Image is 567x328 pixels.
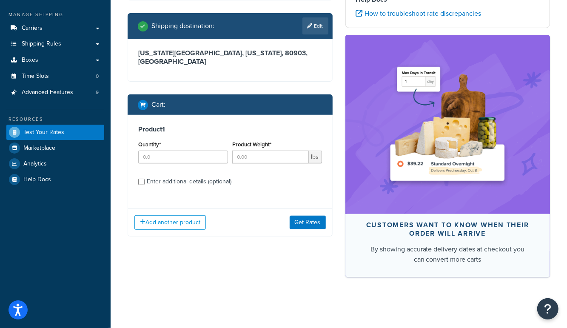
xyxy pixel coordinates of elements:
[6,140,104,156] a: Marketplace
[138,49,322,66] h3: [US_STATE][GEOGRAPHIC_DATA], [US_STATE], 80903 , [GEOGRAPHIC_DATA]
[290,216,326,229] button: Get Rates
[537,298,558,319] button: Open Resource Center
[22,57,38,64] span: Boxes
[22,40,61,48] span: Shipping Rules
[134,215,206,230] button: Add another product
[6,20,104,36] a: Carriers
[22,25,43,32] span: Carriers
[6,85,104,100] a: Advanced Features9
[6,172,104,187] a: Help Docs
[6,36,104,52] a: Shipping Rules
[309,151,322,163] span: lbs
[384,48,511,201] img: feature-image-ddt-36eae7f7280da8017bfb280eaccd9c446f90b1fe08728e4019434db127062ab4.png
[22,89,73,96] span: Advanced Features
[6,11,104,18] div: Manage Shipping
[23,145,55,152] span: Marketplace
[302,17,328,34] a: Edit
[23,129,64,136] span: Test Your Rates
[366,221,530,238] div: Customers want to know when their order will arrive
[232,141,271,148] label: Product Weight*
[232,151,309,163] input: 0.00
[138,151,228,163] input: 0.0
[151,22,214,30] h2: Shipping destination :
[23,160,47,168] span: Analytics
[151,101,165,108] h2: Cart :
[6,85,104,100] li: Advanced Features
[96,73,99,80] span: 0
[356,9,482,18] a: How to troubleshoot rate discrepancies
[6,68,104,84] a: Time Slots0
[138,125,322,134] h3: Product 1
[6,68,104,84] li: Time Slots
[138,141,161,148] label: Quantity*
[23,176,51,183] span: Help Docs
[366,244,530,265] div: By showing accurate delivery dates at checkout you can convert more carts
[6,156,104,171] a: Analytics
[6,52,104,68] a: Boxes
[6,116,104,123] div: Resources
[6,125,104,140] a: Test Your Rates
[138,179,145,185] input: Enter additional details (optional)
[96,89,99,96] span: 9
[147,176,231,188] div: Enter additional details (optional)
[22,73,49,80] span: Time Slots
